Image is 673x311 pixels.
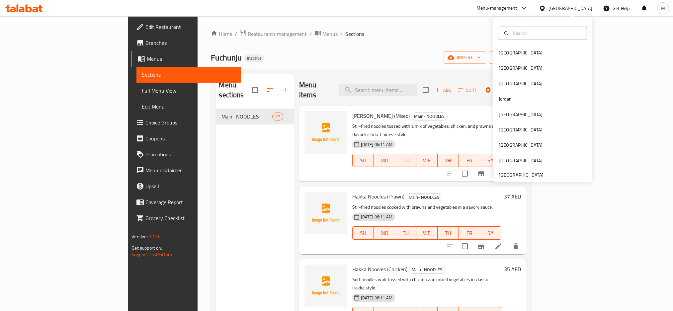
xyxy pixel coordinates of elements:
h2: Menu items [299,80,331,100]
span: Menus [322,30,338,38]
button: Add [433,85,454,95]
button: Sort [457,85,478,95]
span: Edit Menu [142,103,235,111]
button: SU [352,226,374,240]
p: Stir-fried noodles tossed with a mix of vegetables, chicken, and prawns in a flavorful Indo-Chine... [352,122,501,139]
span: TH [440,228,456,238]
span: Version: [131,232,148,241]
p: Stir-fried noodles cooked with prawns and vegetables in a savory sauce. [352,203,501,211]
input: Search [510,30,583,37]
span: Coupons [145,134,235,142]
div: [GEOGRAPHIC_DATA] [499,111,543,118]
span: Select to update [458,167,472,181]
span: MO [377,228,392,238]
span: Sort items [454,85,481,95]
div: Main- NOODLES [221,113,272,120]
span: [PERSON_NAME] (Mixed) [352,111,410,121]
div: Main- NOODLES [406,193,442,201]
a: Menu disclaimer [131,162,241,178]
span: Choice Groups [145,118,235,126]
a: Edit menu item [494,242,502,250]
a: Restaurants management [240,30,307,38]
span: [DATE] 06:11 AM [358,141,395,148]
span: Add item [433,85,454,95]
button: Manage items [481,80,526,100]
span: MO [377,156,392,165]
span: Edit Restaurant [145,23,235,31]
span: Sections [142,71,235,79]
span: Hakka Noodles (Prawn) [352,192,404,201]
button: MO [374,154,395,167]
li: / [309,30,312,38]
span: TH [440,156,456,165]
img: Hakka Noodles (Chicken) [304,265,347,307]
a: Sections [136,67,241,83]
span: FR [462,228,477,238]
span: Sort sections [262,82,278,98]
button: Add section [278,82,294,98]
span: 1.0.0 [149,232,159,241]
span: TU [398,156,414,165]
span: Select to update [458,239,472,253]
span: FR [462,156,477,165]
a: Grocery Checklist [131,210,241,226]
button: import [444,51,486,64]
span: Select section [419,83,433,97]
img: Hakka Noodles (Mixed) [304,111,347,154]
span: Menu disclaimer [145,166,235,174]
span: Sort [458,86,476,94]
button: SA [480,154,501,167]
a: Menus [314,30,338,38]
span: import [449,53,481,62]
div: [GEOGRAPHIC_DATA] [499,49,543,56]
span: [DATE] 06:11 AM [358,214,395,220]
div: Menu-management [476,4,517,12]
span: Get support on: [131,244,162,252]
span: Restaurants management [248,30,307,38]
button: SU [352,154,374,167]
span: SA [483,156,499,165]
a: Promotions [131,146,241,162]
div: items [272,113,283,120]
div: [GEOGRAPHIC_DATA] [499,80,543,87]
a: Coverage Report [131,194,241,210]
span: Promotions [145,150,235,158]
button: FR [459,226,480,240]
div: [GEOGRAPHIC_DATA] [499,126,543,133]
span: SU [355,228,371,238]
div: [GEOGRAPHIC_DATA] [548,5,592,12]
span: Select all sections [248,83,262,97]
span: Menus [147,55,235,63]
button: FR [459,154,480,167]
a: Support.OpsPlatform [131,250,174,259]
button: TH [438,226,459,240]
div: [GEOGRAPHIC_DATA] [499,65,543,72]
button: export [489,51,532,64]
span: Inactive [244,55,264,61]
span: Full Menu View [142,87,235,95]
button: delete [508,238,524,254]
span: SA [483,228,499,238]
span: WE [419,228,435,238]
a: Full Menu View [136,83,241,99]
a: Coupons [131,130,241,146]
div: [GEOGRAPHIC_DATA] [499,142,543,149]
span: Hakka Noodles (Chicken) [352,264,407,274]
span: Main- NOODLES [411,113,447,120]
span: [DATE] 06:11 AM [358,295,395,301]
a: Upsell [131,178,241,194]
span: Main- NOODLES [406,194,442,201]
div: Main- NOODLES17 [216,109,294,124]
button: MO [374,226,395,240]
button: Branch-specific-item [473,166,489,182]
div: Jordan [499,95,512,103]
button: TU [395,154,416,167]
span: SU [355,156,371,165]
span: Main- NOODLES [409,266,445,273]
input: search [339,84,417,96]
h6: 37 AED [504,192,521,201]
p: Soft noodles wok-tossed with chicken and mixed vegetables in classic Hakka style. [352,275,501,292]
button: TH [438,154,459,167]
span: Manage items [486,82,521,98]
span: Upsell [145,182,235,190]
